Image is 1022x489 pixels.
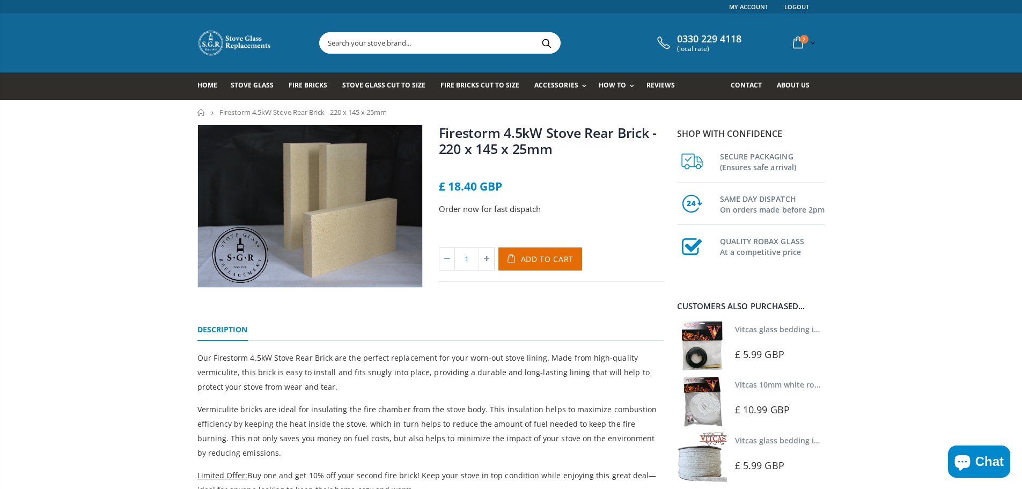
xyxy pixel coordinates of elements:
[677,376,727,426] img: Vitcas white rope, glue and gloves kit 10mm
[677,33,741,45] span: 0330 229 4118
[646,72,683,100] a: Reviews
[720,192,825,215] h3: SAME DAY DISPATCH On orders made before 2pm
[289,72,335,100] a: Fire Bricks
[646,81,675,90] span: Reviews
[789,32,818,53] a: 2
[677,321,727,371] img: Vitcas stove glass bedding in tape
[521,254,574,264] span: Add to Cart
[231,72,282,100] a: Stove Glass
[320,33,680,53] input: Search your stove brand...
[945,446,1013,480] inbox-online-store-chat: Shopify online store chat
[440,72,527,100] a: Fire Bricks Cut To Size
[289,81,327,90] span: Fire Bricks
[440,81,519,90] span: Fire Bricks Cut To Size
[677,45,741,53] span: (local rate)
[800,35,808,43] span: 2
[197,72,225,100] a: Home
[498,247,583,271] button: Add to Cart
[677,302,825,310] div: Customers also purchased...
[197,109,205,116] a: Home
[534,81,578,90] span: Accessories
[439,123,657,158] a: Firestorm 4.5kW Stove Rear Brick - 220 x 145 x 25mm
[197,319,248,341] a: Description
[439,203,664,215] p: Order now for fast dispatch
[599,81,626,90] span: How To
[197,351,664,394] p: Our Firestorm 4.5kW Stove Rear Brick are the perfect replacement for your worn-out stove lining. ...
[535,33,559,53] button: Search
[677,432,727,482] img: Vitcas stove glass bedding in tape
[197,81,217,90] span: Home
[534,72,591,100] a: Accessories
[231,81,274,90] span: Stove Glass
[197,402,664,460] p: Vermiculite bricks are ideal for insulating the fire chamber from the stove body. This insulation...
[735,324,935,334] a: Vitcas glass bedding in tape - 2mm x 10mm x 2 meters
[735,348,784,361] span: £ 5.99 GBP
[731,72,770,100] a: Contact
[677,127,825,140] p: Shop with confidence
[655,33,741,53] a: 0330 229 4118 (local rate)
[439,179,502,194] span: £ 18.40 GBP
[197,30,273,56] img: Stove Glass Replacement
[777,81,810,90] span: About us
[219,107,387,117] span: Firestorm 4.5kW Stove Rear Brick - 220 x 145 x 25mm
[735,379,945,390] a: Vitcas 10mm white rope kit - includes rope seal and glue!
[735,435,963,446] a: Vitcas glass bedding in tape - 2mm x 15mm x 2 meters (White)
[342,72,433,100] a: Stove Glass Cut To Size
[735,403,790,416] span: £ 10.99 GBP
[720,149,825,173] h3: SECURE PACKAGING (Ensures safe arrival)
[197,470,248,480] span: Limited Offer:
[720,234,825,258] h3: QUALITY ROBAX GLASS At a competitive price
[777,72,818,100] a: About us
[198,125,422,288] img: 3_fire_bricks-2-min_c6198f0b-2609-4db6-8f20-e9d267d8cfaa_800x_crop_center.jpg
[342,81,425,90] span: Stove Glass Cut To Size
[735,459,784,472] span: £ 5.99 GBP
[731,81,762,90] span: Contact
[599,72,639,100] a: How To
